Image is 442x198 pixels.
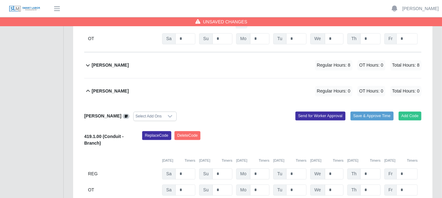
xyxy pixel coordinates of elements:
[310,158,344,163] div: [DATE]
[9,5,41,12] img: SLM Logo
[174,131,201,140] button: DeleteCode
[88,33,158,44] div: OT
[162,168,176,179] span: Sa
[273,33,287,44] span: Tu
[273,168,287,179] span: Tu
[347,158,381,163] div: [DATE]
[384,158,418,163] div: [DATE]
[84,134,123,146] b: 419.1.00 (Conduit - Branch)
[88,168,158,179] div: REG
[310,168,325,179] span: We
[315,60,352,70] span: Regular Hours: 8
[310,184,325,195] span: We
[390,60,421,70] span: Total Hours: 8
[370,158,381,163] button: Timers
[390,86,421,96] span: Total Hours: 0
[399,111,422,120] button: Add Code
[185,158,195,163] button: Timers
[350,111,394,120] button: Save & Approve Time
[315,86,352,96] span: Regular Hours: 0
[84,113,121,118] b: [PERSON_NAME]
[236,158,269,163] div: [DATE]
[236,184,250,195] span: Mo
[402,5,439,12] a: [PERSON_NAME]
[273,158,306,163] div: [DATE]
[203,19,247,25] span: Unsaved Changes
[357,86,385,96] span: OT Hours: 0
[162,158,195,163] div: [DATE]
[92,88,129,94] b: [PERSON_NAME]
[92,62,129,69] b: [PERSON_NAME]
[407,158,418,163] button: Timers
[199,168,213,179] span: Su
[333,158,344,163] button: Timers
[134,112,164,121] div: Select Add Ons
[384,168,397,179] span: Fr
[347,33,361,44] span: Th
[199,184,213,195] span: Su
[142,131,171,140] button: ReplaceCode
[88,184,158,195] div: OT
[384,33,397,44] span: Fr
[162,33,176,44] span: Sa
[357,60,385,70] span: OT Hours: 0
[123,113,129,118] a: View/Edit Notes
[84,52,421,78] button: [PERSON_NAME] Regular Hours: 8 OT Hours: 0 Total Hours: 8
[259,158,269,163] button: Timers
[273,184,287,195] span: Tu
[347,184,361,195] span: Th
[236,33,250,44] span: Mo
[162,184,176,195] span: Sa
[222,158,232,163] button: Timers
[296,158,306,163] button: Timers
[295,111,345,120] button: Send for Worker Approval
[347,168,361,179] span: Th
[236,168,250,179] span: Mo
[384,184,397,195] span: Fr
[199,158,232,163] div: [DATE]
[84,78,421,104] button: [PERSON_NAME] Regular Hours: 0 OT Hours: 0 Total Hours: 0
[199,33,213,44] span: Su
[310,33,325,44] span: We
